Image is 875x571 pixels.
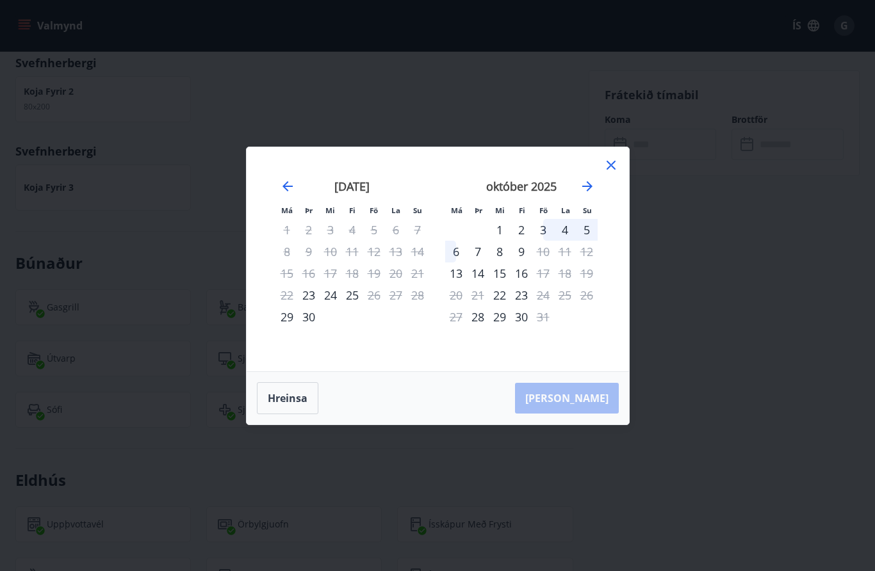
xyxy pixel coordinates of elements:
td: Choose mánudagur, 29. september 2025 as your check-in date. It’s available. [276,306,298,328]
td: Not available. miðvikudagur, 3. september 2025 [320,219,341,241]
small: Þr [305,205,313,215]
td: Not available. mánudagur, 8. september 2025 [276,241,298,262]
td: Not available. sunnudagur, 21. september 2025 [407,262,429,284]
td: Not available. laugardagur, 27. september 2025 [385,284,407,306]
div: 16 [511,262,532,284]
div: 3 [532,219,554,241]
td: Choose fimmtudagur, 16. október 2025 as your check-in date. It’s available. [511,262,532,284]
td: Not available. sunnudagur, 12. október 2025 [576,241,598,262]
td: Not available. föstudagur, 5. september 2025 [363,219,385,241]
strong: október 2025 [486,179,557,194]
div: Aðeins útritun í boði [363,284,385,306]
td: Choose miðvikudagur, 29. október 2025 as your check-in date. It’s available. [489,306,511,328]
td: Not available. föstudagur, 19. september 2025 [363,262,385,284]
div: 4 [554,219,576,241]
td: Choose fimmtudagur, 2. október 2025 as your check-in date. It’s available. [511,219,532,241]
div: Calendar [262,163,614,356]
td: Not available. þriðjudagur, 21. október 2025 [467,284,489,306]
small: Su [583,205,592,215]
td: Not available. laugardagur, 20. september 2025 [385,262,407,284]
div: Aðeins innritun í boði [298,284,320,306]
td: Not available. miðvikudagur, 10. september 2025 [320,241,341,262]
button: Hreinsa [257,382,318,414]
small: Fö [370,205,378,215]
td: Not available. föstudagur, 10. október 2025 [532,241,554,262]
td: Not available. föstudagur, 24. október 2025 [532,284,554,306]
td: Not available. fimmtudagur, 11. september 2025 [341,241,363,262]
td: Not available. fimmtudagur, 4. september 2025 [341,219,363,241]
div: 24 [320,284,341,306]
td: Choose laugardagur, 4. október 2025 as your check-in date. It’s available. [554,219,576,241]
td: Choose mánudagur, 13. október 2025 as your check-in date. It’s available. [445,262,467,284]
td: Not available. mánudagur, 20. október 2025 [445,284,467,306]
small: Fö [539,205,548,215]
div: 29 [489,306,511,328]
td: Choose fimmtudagur, 23. október 2025 as your check-in date. It’s available. [511,284,532,306]
td: Not available. miðvikudagur, 17. september 2025 [320,262,341,284]
small: Mi [325,205,335,215]
td: Choose mánudagur, 6. október 2025 as your check-in date. It’s available. [445,241,467,262]
div: 6 [445,241,467,262]
td: Not available. sunnudagur, 19. október 2025 [576,262,598,284]
td: Not available. laugardagur, 13. september 2025 [385,241,407,262]
div: 7 [467,241,489,262]
small: La [391,205,400,215]
small: Su [413,205,422,215]
td: Not available. föstudagur, 26. september 2025 [363,284,385,306]
td: Not available. laugardagur, 6. september 2025 [385,219,407,241]
div: 30 [298,306,320,328]
div: Aðeins útritun í boði [532,306,554,328]
td: Not available. fimmtudagur, 18. september 2025 [341,262,363,284]
small: Mi [495,205,505,215]
td: Not available. sunnudagur, 14. september 2025 [407,241,429,262]
td: Not available. föstudagur, 31. október 2025 [532,306,554,328]
td: Choose miðvikudagur, 8. október 2025 as your check-in date. It’s available. [489,241,511,262]
td: Not available. mánudagur, 27. október 2025 [445,306,467,328]
td: Not available. föstudagur, 12. september 2025 [363,241,385,262]
td: Choose miðvikudagur, 22. október 2025 as your check-in date. It’s available. [489,284,511,306]
div: 5 [576,219,598,241]
div: Move forward to switch to the next month. [580,179,595,194]
td: Not available. mánudagur, 22. september 2025 [276,284,298,306]
td: Not available. sunnudagur, 26. október 2025 [576,284,598,306]
td: Choose fimmtudagur, 9. október 2025 as your check-in date. It’s available. [511,241,532,262]
td: Not available. sunnudagur, 7. september 2025 [407,219,429,241]
td: Choose þriðjudagur, 30. september 2025 as your check-in date. It’s available. [298,306,320,328]
div: Aðeins útritun í boði [532,284,554,306]
td: Not available. þriðjudagur, 16. september 2025 [298,262,320,284]
td: Not available. mánudagur, 1. september 2025 [276,219,298,241]
td: Choose fimmtudagur, 30. október 2025 as your check-in date. It’s available. [511,306,532,328]
div: Aðeins útritun í boði [532,262,554,284]
div: 25 [341,284,363,306]
td: Choose miðvikudagur, 15. október 2025 as your check-in date. It’s available. [489,262,511,284]
td: Not available. laugardagur, 11. október 2025 [554,241,576,262]
td: Choose þriðjudagur, 14. október 2025 as your check-in date. It’s available. [467,262,489,284]
div: Aðeins innritun í boði [467,306,489,328]
div: Aðeins innritun í boði [276,306,298,328]
div: Move backward to switch to the previous month. [280,179,295,194]
small: Fi [519,205,525,215]
div: 23 [511,284,532,306]
div: 30 [511,306,532,328]
td: Not available. þriðjudagur, 9. september 2025 [298,241,320,262]
td: Choose þriðjudagur, 28. október 2025 as your check-in date. It’s available. [467,306,489,328]
div: 1 [489,219,511,241]
strong: [DATE] [334,179,370,194]
td: Choose miðvikudagur, 24. september 2025 as your check-in date. It’s available. [320,284,341,306]
div: Aðeins útritun í boði [532,241,554,262]
td: Choose föstudagur, 3. október 2025 as your check-in date. It’s available. [532,219,554,241]
small: La [561,205,570,215]
div: 8 [489,241,511,262]
td: Choose þriðjudagur, 23. september 2025 as your check-in date. It’s available. [298,284,320,306]
td: Choose fimmtudagur, 25. september 2025 as your check-in date. It’s available. [341,284,363,306]
small: Má [281,205,293,215]
small: Má [451,205,462,215]
td: Not available. mánudagur, 15. september 2025 [276,262,298,284]
td: Not available. laugardagur, 18. október 2025 [554,262,576,284]
div: Aðeins innritun í boði [445,262,467,284]
div: Aðeins innritun í boði [489,284,511,306]
td: Not available. föstudagur, 17. október 2025 [532,262,554,284]
small: Fi [349,205,356,215]
td: Choose miðvikudagur, 1. október 2025 as your check-in date. It’s available. [489,219,511,241]
div: 9 [511,241,532,262]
